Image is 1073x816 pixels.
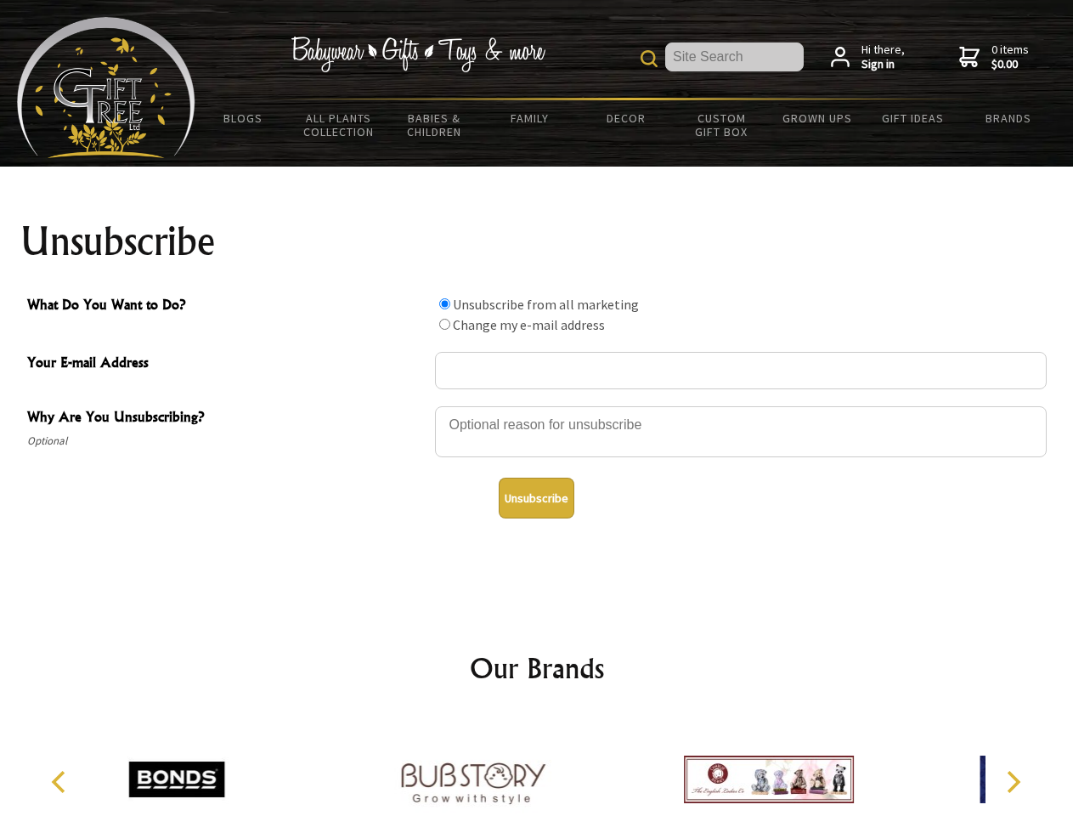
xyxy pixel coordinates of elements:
[991,57,1029,72] strong: $0.00
[959,42,1029,72] a: 0 items$0.00
[994,763,1031,801] button: Next
[499,478,574,518] button: Unsubscribe
[20,221,1053,262] h1: Unsubscribe
[439,298,450,309] input: What Do You Want to Do?
[27,294,426,319] span: What Do You Want to Do?
[42,763,80,801] button: Previous
[435,406,1047,457] textarea: Why Are You Unsubscribing?
[831,42,905,72] a: Hi there,Sign in
[387,100,483,150] a: Babies & Children
[453,296,639,313] label: Unsubscribe from all marketing
[34,648,1040,688] h2: Our Brands
[291,100,387,150] a: All Plants Collection
[195,100,291,136] a: BLOGS
[865,100,961,136] a: Gift Ideas
[439,319,450,330] input: What Do You Want to Do?
[674,100,770,150] a: Custom Gift Box
[291,37,545,72] img: Babywear - Gifts - Toys & more
[961,100,1057,136] a: Brands
[641,50,658,67] img: product search
[861,57,905,72] strong: Sign in
[861,42,905,72] span: Hi there,
[27,431,426,451] span: Optional
[453,316,605,333] label: Change my e-mail address
[578,100,674,136] a: Decor
[27,352,426,377] span: Your E-mail Address
[991,42,1029,72] span: 0 items
[435,352,1047,389] input: Your E-mail Address
[483,100,579,136] a: Family
[27,406,426,431] span: Why Are You Unsubscribing?
[769,100,865,136] a: Grown Ups
[665,42,804,71] input: Site Search
[17,17,195,158] img: Babyware - Gifts - Toys and more...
